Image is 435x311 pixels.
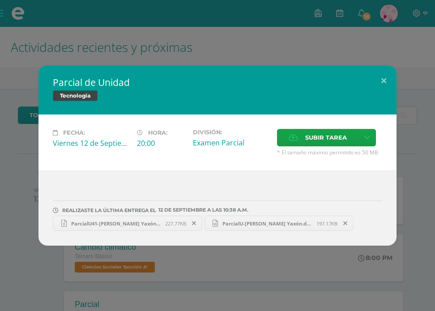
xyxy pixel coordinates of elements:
[187,218,202,228] span: Remover entrega
[137,138,186,148] div: 20:00
[316,220,337,227] span: 197.17KB
[53,90,98,101] span: Tecnología
[62,207,156,213] span: REALIZASTE LA ÚLTIMA ENTREGA EL
[371,65,397,96] button: Close (Esc)
[305,129,347,146] span: Subir tarea
[205,216,354,231] a: ParcialU-[PERSON_NAME] Yaxón.docx 197.17KB
[53,216,202,231] a: ParcialU41-[PERSON_NAME] Yaxón.xlsx 227.77KB
[165,220,186,227] span: 227.77KB
[338,218,353,228] span: Remover entrega
[193,129,270,136] label: División:
[148,129,167,136] span: Hora:
[53,138,130,148] div: Viernes 12 de Septiembre
[67,220,165,227] span: ParcialU41-[PERSON_NAME] Yaxón.xlsx
[193,138,270,148] div: Examen Parcial
[53,76,382,89] h2: Parcial de Unidad
[63,129,85,136] span: Fecha:
[218,220,316,227] span: ParcialU-[PERSON_NAME] Yaxón.docx
[277,149,382,156] span: * El tamaño máximo permitido es 50 MB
